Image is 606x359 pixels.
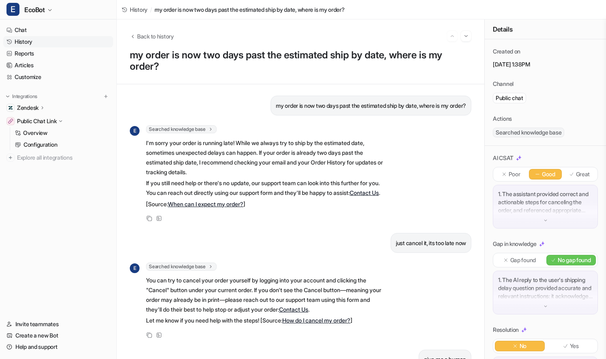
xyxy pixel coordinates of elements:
p: I'm sorry your order is running late! While we always try to ship by the estimated date, sometime... [146,138,383,177]
span: Searched knowledge base [493,128,564,137]
button: Go to previous session [447,31,458,41]
img: menu_add.svg [103,94,109,99]
span: E [130,126,140,136]
span: History [130,5,148,14]
a: Contact Us [350,189,379,196]
a: Chat [3,24,113,36]
p: my order is now two days past the estimated ship by date, where is my order? [276,101,466,111]
p: Public Chat Link [17,117,57,125]
img: Previous session [449,32,455,40]
p: Created on [493,47,520,56]
span: E [6,3,19,16]
p: AI CSAT [493,154,514,162]
a: Reports [3,48,113,59]
p: Configuration [24,141,57,149]
span: / [150,5,152,14]
img: Zendesk [8,105,13,110]
p: Public chat [496,94,523,102]
a: History [122,5,148,14]
p: No [520,342,526,350]
img: explore all integrations [6,154,15,162]
a: Customize [3,71,113,83]
span: Searched knowledge base [146,263,217,271]
div: Details [485,19,606,39]
span: EcoBot [24,4,45,15]
p: Overview [23,129,47,137]
img: expand menu [5,94,11,99]
a: Explore all integrations [3,152,113,163]
span: Searched knowledge base [146,125,217,133]
img: Public Chat Link [8,119,13,124]
span: Explore all integrations [17,151,110,164]
p: 1. The AI reply to the user's shipping delay question provided accurate and relevant instructions... [498,276,593,300]
button: Back to history [130,32,174,41]
p: Actions [493,115,512,123]
p: [DATE] 1:38PM [493,60,598,68]
a: Articles [3,60,113,71]
p: Good [542,170,555,178]
a: Configuration [12,139,113,150]
a: When can I expect my order? [168,201,243,207]
p: You can try to cancel your order yourself by logging into your account and clicking the "Cancel" ... [146,276,383,314]
a: Create a new Bot [3,330,113,341]
p: Great [576,170,590,178]
p: Let me know if you need help with the steps! [Source: ] [146,316,383,325]
button: Go to next session [461,31,471,41]
img: down-arrow [543,218,548,223]
a: Invite teammates [3,318,113,330]
a: Contact Us [279,306,308,313]
img: Next session [463,32,469,40]
span: my order is now two days past the estimated ship by date, where is my order? [155,5,345,14]
p: Gap in knowledge [493,240,537,248]
p: Yes [570,342,579,350]
a: Overview [12,127,113,139]
span: Back to history [137,32,174,41]
p: Integrations [12,93,37,100]
a: Help and support [3,341,113,353]
p: [Source: ] [146,199,383,209]
p: Poor [509,170,520,178]
p: Resolution [493,326,519,334]
a: How do I cancel my order? [282,317,350,324]
p: If you still need help or there's no update, our support team can look into this further for you.... [146,178,383,198]
p: just cancel it, its too late now [396,238,466,248]
span: E [130,263,140,273]
p: Zendesk [17,104,39,112]
p: No gap found [558,256,591,264]
a: History [3,36,113,47]
h1: my order is now two days past the estimated ship by date, where is my order? [130,49,471,73]
img: down-arrow [543,303,548,309]
p: 1. The assistant provided correct and actionable steps for canceling the order, and referenced ap... [498,190,593,214]
button: Integrations [3,92,40,100]
p: Channel [493,80,514,88]
p: Gap found [510,256,536,264]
